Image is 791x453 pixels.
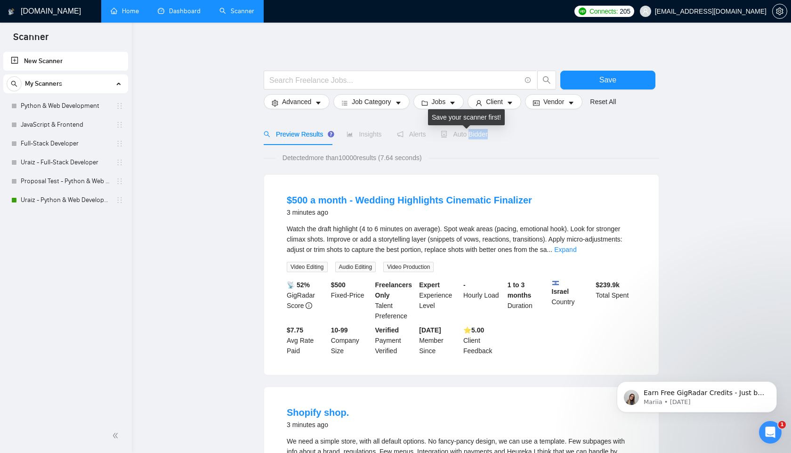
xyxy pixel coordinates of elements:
[25,74,62,93] span: My Scanners
[21,153,110,172] a: Uraiz - Full-Stack Developer
[3,52,128,71] li: New Scanner
[373,325,418,356] div: Payment Verified
[7,81,21,87] span: search
[116,121,123,129] span: holder
[272,99,278,106] span: setting
[441,130,487,138] span: Auto Bidder
[506,280,550,321] div: Duration
[759,421,782,444] iframe: Intercom live chat
[41,27,162,259] span: Earn Free GigRadar Credits - Just by Sharing Your Story! 💬 Want more credits for sending proposal...
[552,280,559,286] img: 🇮🇱
[287,262,328,272] span: Video Editing
[329,280,373,321] div: Fixed-Price
[568,99,574,106] span: caret-down
[432,97,446,107] span: Jobs
[778,421,786,429] span: 1
[21,115,110,134] a: JavaScript & Frontend
[594,280,638,321] div: Total Spent
[772,4,787,19] button: setting
[287,419,349,430] div: 3 minutes ago
[773,8,787,15] span: setting
[603,362,791,428] iframe: Intercom notifications message
[282,97,311,107] span: Advanced
[596,281,620,289] b: $ 239.9k
[116,159,123,166] span: holder
[116,140,123,147] span: holder
[219,7,254,15] a: searchScanner
[264,130,331,138] span: Preview Results
[463,326,484,334] b: ⭐️ 5.00
[417,280,461,321] div: Experience Level
[347,130,381,138] span: Insights
[116,102,123,110] span: holder
[383,262,434,272] span: Video Production
[333,94,409,109] button: barsJob Categorycaret-down
[560,71,655,89] button: Save
[547,246,553,253] span: ...
[335,262,376,272] span: Audio Editing
[417,325,461,356] div: Member Since
[347,131,353,138] span: area-chart
[116,196,123,204] span: holder
[7,76,22,91] button: search
[329,325,373,356] div: Company Size
[461,280,506,321] div: Hourly Load
[428,109,505,125] div: Save your scanner first!
[264,94,330,109] button: settingAdvancedcaret-down
[507,99,513,106] span: caret-down
[287,195,532,205] a: $500 a month - Wedding Highlights Cinematic Finalizer
[287,207,532,218] div: 3 minutes ago
[287,407,349,418] a: Shopify shop.
[419,281,440,289] b: Expert
[276,153,428,163] span: Detected more than 10000 results (7.64 seconds)
[461,325,506,356] div: Client Feedback
[599,74,616,86] span: Save
[642,8,649,15] span: user
[116,178,123,185] span: holder
[373,280,418,321] div: Talent Preference
[331,326,348,334] b: 10-99
[269,74,521,86] input: Search Freelance Jobs...
[421,99,428,106] span: folder
[395,99,402,106] span: caret-down
[508,281,532,299] b: 1 to 3 months
[538,76,556,84] span: search
[21,172,110,191] a: Proposal Test - Python & Web Development
[112,431,121,440] span: double-left
[397,131,404,138] span: notification
[449,99,456,106] span: caret-down
[543,97,564,107] span: Vendor
[772,8,787,15] a: setting
[413,94,464,109] button: folderJobscaret-down
[397,130,426,138] span: Alerts
[111,7,139,15] a: homeHome
[285,325,329,356] div: Avg Rate Paid
[21,134,110,153] a: Full-Stack Developer
[341,99,348,106] span: bars
[476,99,482,106] span: user
[537,71,556,89] button: search
[315,99,322,106] span: caret-down
[533,99,540,106] span: idcard
[375,281,412,299] b: Freelancers Only
[352,97,391,107] span: Job Category
[589,6,618,16] span: Connects:
[552,280,592,295] b: Israel
[306,302,312,309] span: info-circle
[6,30,56,50] span: Scanner
[441,131,447,138] span: robot
[287,225,622,253] span: Watch the draft highlight (4 to 6 minutes on average). Spot weak areas (pacing, emotional hook). ...
[11,52,121,71] a: New Scanner
[264,131,270,138] span: search
[468,94,521,109] button: userClientcaret-down
[486,97,503,107] span: Client
[158,7,201,15] a: dashboardDashboard
[620,6,630,16] span: 205
[419,326,441,334] b: [DATE]
[41,36,162,45] p: Message from Mariia, sent 1w ago
[287,224,636,255] div: Watch the draft highlight (4 to 6 minutes on average). Spot weak areas (pacing, emotional hook). ...
[8,4,15,19] img: logo
[550,280,594,321] div: Country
